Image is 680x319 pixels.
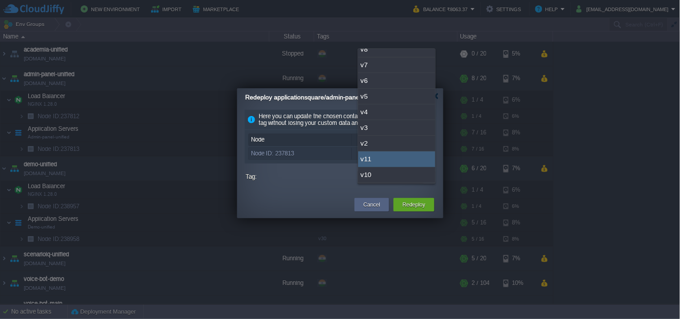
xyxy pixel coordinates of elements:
div: v8 [358,42,435,57]
div: v4 [358,104,435,120]
div: v1 [358,183,435,198]
div: v11 [358,151,435,167]
label: Tag: [246,171,355,182]
div: Here you can update the chosen containers to another template tag without losing your custom data... [245,110,436,130]
div: Node [249,134,351,146]
span: Redeploy applicationsquare/admin-panel-unified containers [245,94,413,101]
div: v2 [358,136,435,151]
div: v3 [358,120,435,136]
div: v10 [358,167,435,183]
div: v6 [358,73,435,89]
div: v10 [352,148,433,159]
button: Redeploy [403,200,425,209]
button: Cancel [364,200,380,209]
div: v5 [358,89,435,104]
div: Node ID: 237813 [249,148,351,159]
div: v7 [358,57,435,73]
div: Tag [352,134,433,146]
